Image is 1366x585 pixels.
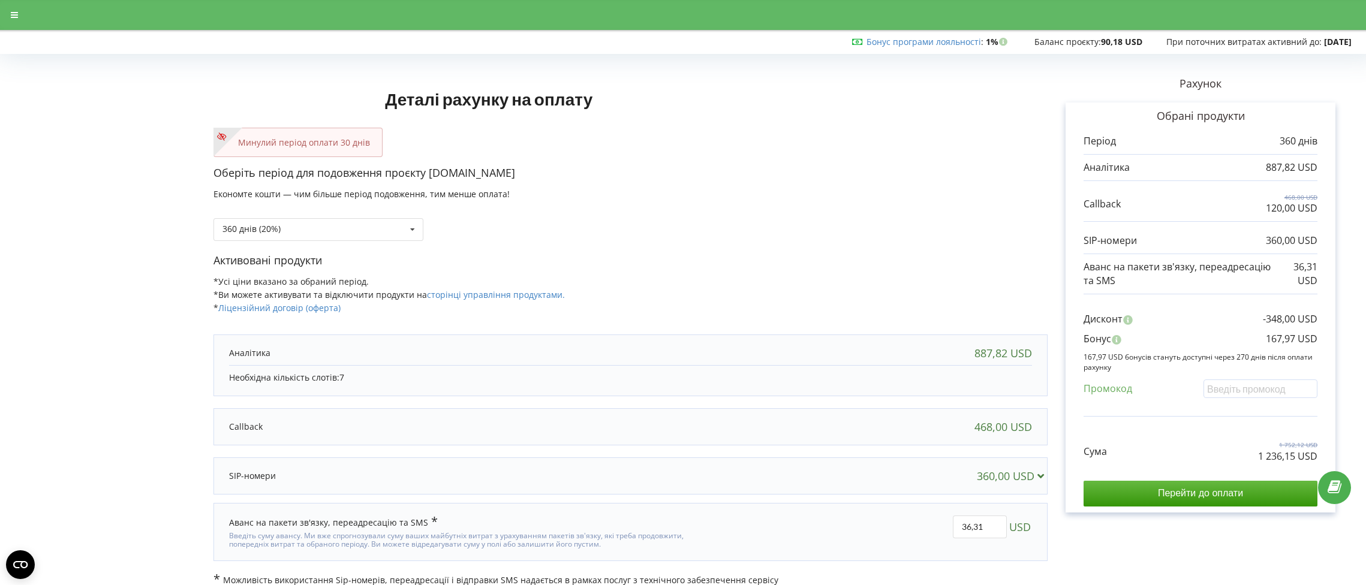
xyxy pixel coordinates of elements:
div: 887,82 USD [974,347,1032,359]
p: 1 752,12 USD [1258,441,1317,449]
div: Аванс на пакети зв'язку, переадресацію та SMS [229,515,438,529]
div: 468,00 USD [974,421,1032,433]
p: Аванс на пакети зв'язку, переадресацію та SMS [1084,260,1277,288]
p: Бонус [1084,332,1111,346]
span: При поточних витратах активний до: [1166,36,1322,47]
span: Баланс проєкту: [1034,36,1101,47]
span: *Усі ціни вказано за обраний період. [213,276,369,287]
p: 887,82 USD [1266,161,1317,174]
span: USD [1009,515,1031,538]
p: 120,00 USD [1266,201,1317,215]
p: Аналітика [1084,161,1130,174]
p: Активовані продукти [213,253,1048,269]
p: Минулий період оплати 30 днів [226,137,370,149]
p: 360,00 USD [1266,234,1317,248]
div: 360 днів (20%) [222,225,281,233]
p: 1 236,15 USD [1258,450,1317,463]
p: 167,97 USD [1266,332,1317,346]
h1: Деталі рахунку на оплату [213,70,764,128]
input: Перейти до оплати [1084,481,1317,506]
p: SIP-номери [229,470,276,482]
p: 468,00 USD [1266,193,1317,201]
a: Ліцензійний договір (оферта) [218,302,341,313]
strong: 1% [986,36,1010,47]
p: Рахунок [1048,76,1353,92]
strong: 90,18 USD [1101,36,1142,47]
p: Обрані продукти [1084,108,1317,124]
button: Open CMP widget [6,550,35,579]
p: Дисконт [1084,312,1123,326]
p: 167,97 USD бонусів стануть доступні через 270 днів після оплати рахунку [1084,352,1317,372]
p: Callback [229,421,263,433]
p: Необхідна кількість слотів: [229,372,1032,384]
div: Введіть суму авансу. Ми вже спрогнозували суму ваших майбутніх витрат з урахуванням пакетів зв'яз... [229,529,724,549]
p: SIP-номери [1084,234,1137,248]
span: 7 [339,372,344,383]
p: 360 днів [1280,134,1317,148]
span: : [866,36,983,47]
p: Період [1084,134,1116,148]
span: *Ви можете активувати та відключити продукти на [213,289,565,300]
p: Сума [1084,445,1107,459]
p: -348,00 USD [1263,312,1317,326]
input: Введіть промокод [1203,379,1317,398]
p: Аналітика [229,347,270,359]
p: Оберіть період для подовження проєкту [DOMAIN_NAME] [213,165,1048,181]
a: Бонус програми лояльності [866,36,981,47]
p: 36,31 USD [1277,260,1317,288]
p: Callback [1084,197,1121,211]
div: 360,00 USD [977,470,1049,482]
p: Промокод [1084,382,1132,396]
span: Економте кошти — чим більше період подовження, тим менше оплата! [213,188,510,200]
a: сторінці управління продуктами. [427,289,565,300]
strong: [DATE] [1324,36,1352,47]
